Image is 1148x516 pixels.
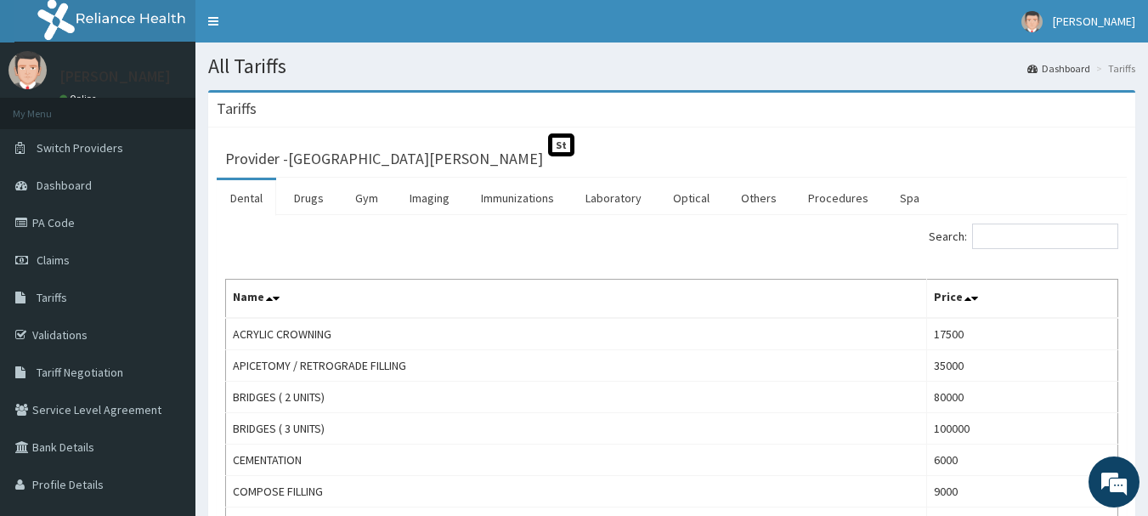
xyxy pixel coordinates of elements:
td: APICETOMY / RETROGRADE FILLING [226,350,927,382]
span: St [548,133,574,156]
span: Claims [37,252,70,268]
a: Immunizations [467,180,568,216]
a: Gym [342,180,392,216]
img: User Image [8,51,47,89]
a: Laboratory [572,180,655,216]
label: Search: [929,224,1118,249]
td: BRIDGES ( 3 UNITS) [226,413,927,445]
td: 6000 [927,445,1118,476]
a: Dental [217,180,276,216]
li: Tariffs [1092,61,1135,76]
a: Online [59,93,100,105]
td: BRIDGES ( 2 UNITS) [226,382,927,413]
a: Procedures [795,180,882,216]
td: 17500 [927,318,1118,350]
span: Dashboard [37,178,92,193]
a: Spa [886,180,933,216]
a: Optical [659,180,723,216]
th: Name [226,280,927,319]
p: [PERSON_NAME] [59,69,171,84]
h3: Tariffs [217,101,257,116]
td: COMPOSE FILLING [226,476,927,507]
th: Price [927,280,1118,319]
span: [PERSON_NAME] [1053,14,1135,29]
td: CEMENTATION [226,445,927,476]
td: 9000 [927,476,1118,507]
a: Others [727,180,790,216]
td: 35000 [927,350,1118,382]
td: 100000 [927,413,1118,445]
span: Tariffs [37,290,67,305]
td: ACRYLIC CROWNING [226,318,927,350]
a: Imaging [396,180,463,216]
h3: Provider - [GEOGRAPHIC_DATA][PERSON_NAME] [225,151,543,167]
a: Dashboard [1027,61,1090,76]
span: Switch Providers [37,140,123,156]
input: Search: [972,224,1118,249]
a: Drugs [280,180,337,216]
h1: All Tariffs [208,55,1135,77]
span: Tariff Negotiation [37,365,123,380]
img: User Image [1021,11,1043,32]
td: 80000 [927,382,1118,413]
